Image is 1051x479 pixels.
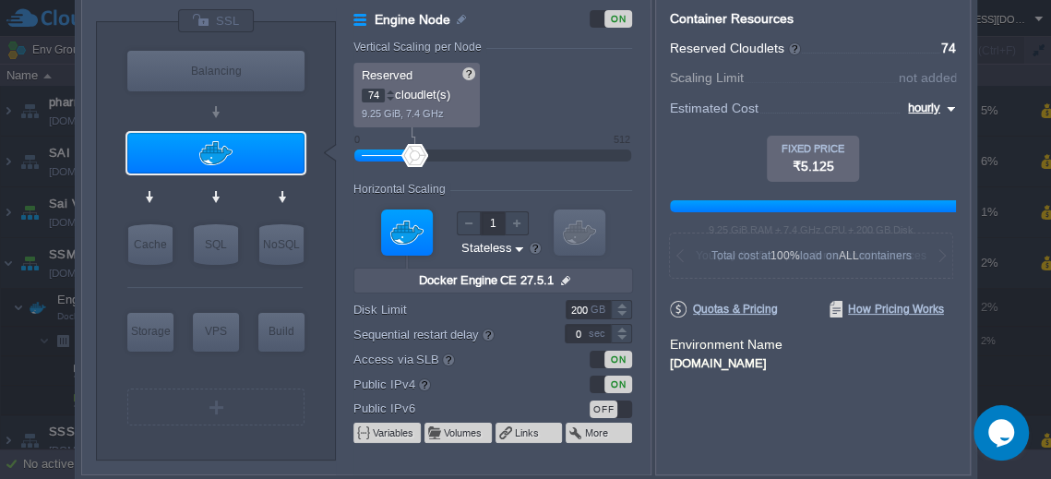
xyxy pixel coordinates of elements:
[353,41,486,54] div: Vertical Scaling per Node
[899,71,958,84] div: not added
[193,313,239,350] div: VPS
[127,313,173,350] div: Storage
[127,313,173,352] div: Storage Containers
[258,313,305,352] div: Build Node
[604,10,632,28] div: ON
[670,301,778,317] span: Quotas & Pricing
[127,51,305,91] div: Balancing
[259,224,304,265] div: NoSQL
[670,70,744,85] span: Scaling Limit
[669,224,953,235] div: 9.25 GiB RAM + 7.4 GHz CPU + 200 GB Disk
[193,313,239,352] div: Elastic VPS
[259,224,304,265] div: NoSQL Databases
[373,425,415,440] button: Variables
[362,108,444,119] span: 9.25 GiB, 7.4 GHz
[354,134,360,145] div: 0
[604,351,632,368] div: ON
[830,301,944,317] span: How Pricing Works
[670,98,758,118] span: Estimated Cost
[614,134,630,145] div: 512
[585,425,610,440] button: More
[941,41,956,55] span: 74
[604,376,632,393] div: ON
[127,133,305,174] div: Engine Node
[128,224,173,265] div: Cache
[353,183,450,196] div: Horizontal Scaling
[353,374,541,394] label: Public IPv4
[362,68,412,82] span: Reserved
[590,401,617,418] div: OFF
[353,399,541,418] label: Public IPv6
[515,425,541,440] button: Links
[670,353,956,370] div: [DOMAIN_NAME]
[670,41,802,55] span: Reserved Cloudlets
[194,224,238,265] div: SQL
[670,337,782,352] label: Environment Name
[127,51,305,91] div: Load Balancer
[353,349,541,369] label: Access via SLB
[127,389,305,425] div: Create New Layer
[767,143,859,154] div: FIXED PRICE
[589,325,609,342] div: sec
[670,12,794,26] div: Container Resources
[973,405,1033,461] iframe: chat widget
[362,83,473,102] p: cloudlet(s)
[444,425,484,440] button: Volumes
[353,324,541,344] label: Sequential restart delay
[793,159,834,174] span: ₹5.125
[258,313,305,350] div: Build
[353,300,541,319] label: Disk Limit
[194,224,238,265] div: SQL Databases
[591,301,609,318] div: GB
